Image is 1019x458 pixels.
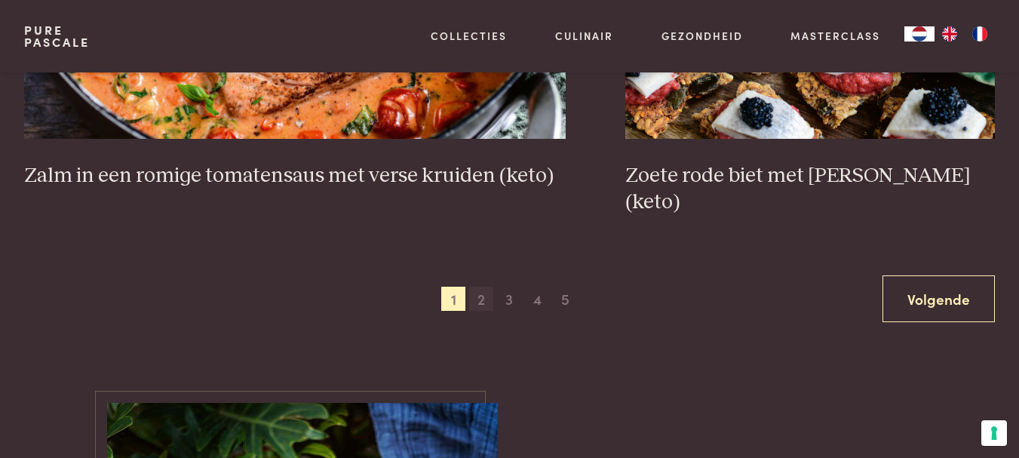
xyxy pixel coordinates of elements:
[431,28,507,44] a: Collecties
[882,275,995,323] a: Volgende
[661,28,743,44] a: Gezondheid
[981,420,1007,446] button: Uw voorkeuren voor toestemming voor trackingtechnologieën
[904,26,935,41] a: NL
[625,163,995,215] h3: Zoete rode biet met [PERSON_NAME] (keto)
[790,28,880,44] a: Masterclass
[24,163,566,189] h3: Zalm in een romige tomatensaus met verse kruiden (keto)
[904,26,995,41] aside: Language selected: Nederlands
[965,26,995,41] a: FR
[498,287,522,311] span: 3
[24,24,90,48] a: PurePascale
[469,287,493,311] span: 2
[554,287,578,311] span: 5
[935,26,965,41] a: EN
[935,26,995,41] ul: Language list
[904,26,935,41] div: Language
[555,28,613,44] a: Culinair
[526,287,550,311] span: 4
[441,287,465,311] span: 1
